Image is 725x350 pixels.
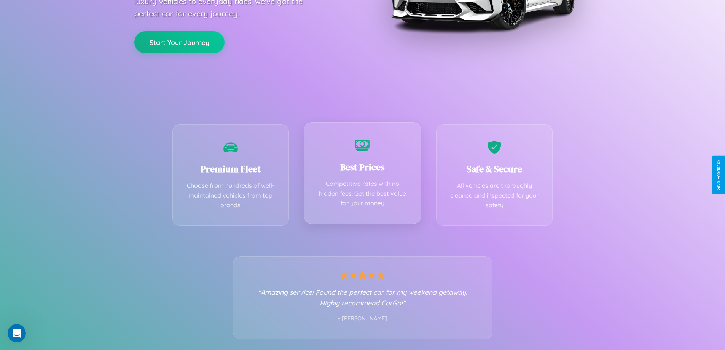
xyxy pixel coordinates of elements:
div: Give Feedback [716,160,721,190]
p: Competitive rates with no hidden fees. Get the best value for your money [316,179,409,208]
h3: Premium Fleet [184,163,277,175]
iframe: Intercom live chat [8,324,26,342]
p: "Amazing service! Found the perfect car for my weekend getaway. Highly recommend CarGo!" [249,287,477,308]
p: - [PERSON_NAME] [249,314,477,324]
h3: Safe & Secure [448,163,541,175]
p: Choose from hundreds of well-maintained vehicles from top brands [184,181,277,210]
button: Start Your Journey [134,31,225,53]
h3: Best Prices [316,161,409,173]
p: All vehicles are thoroughly cleaned and inspected for your safety [448,181,541,210]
